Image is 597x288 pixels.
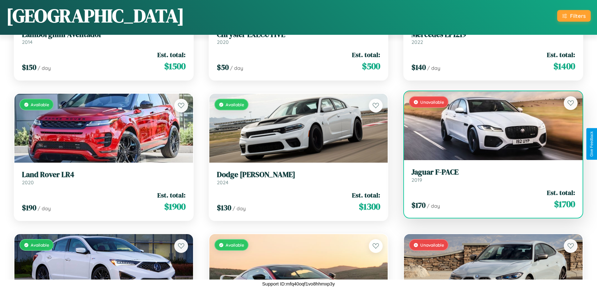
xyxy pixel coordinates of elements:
[217,170,380,186] a: Dodge [PERSON_NAME]2024
[22,30,186,39] h3: Lamborghini Aventador
[411,62,426,72] span: $ 140
[217,30,380,39] h3: Chrysler EXECUTIVE
[352,50,380,59] span: Est. total:
[217,179,228,186] span: 2024
[411,177,422,183] span: 2019
[38,65,51,71] span: / day
[157,191,186,200] span: Est. total:
[164,60,186,72] span: $ 1500
[411,30,575,45] a: Mercedes LP12192022
[411,168,575,183] a: Jaguar F-PACE2019
[411,30,575,39] h3: Mercedes LP1219
[411,39,423,45] span: 2022
[557,10,591,22] button: Filters
[157,50,186,59] span: Est. total:
[427,65,440,71] span: / day
[230,65,243,71] span: / day
[262,280,335,288] p: Support ID: mfq40oqf1vo8hhmxp3y
[22,202,36,213] span: $ 190
[411,168,575,177] h3: Jaguar F-PACE
[31,102,49,107] span: Available
[570,13,586,19] div: Filters
[589,131,594,157] div: Give Feedback
[164,200,186,213] span: $ 1900
[420,99,444,105] span: Unavailable
[217,202,231,213] span: $ 130
[553,60,575,72] span: $ 1400
[217,30,380,45] a: Chrysler EXECUTIVE2020
[420,242,444,248] span: Unavailable
[22,39,33,45] span: 2014
[411,200,426,210] span: $ 170
[22,170,186,179] h3: Land Rover LR4
[554,198,575,210] span: $ 1700
[226,242,244,248] span: Available
[6,3,184,29] h1: [GEOGRAPHIC_DATA]
[22,179,34,186] span: 2020
[352,191,380,200] span: Est. total:
[226,102,244,107] span: Available
[547,188,575,197] span: Est. total:
[217,39,229,45] span: 2020
[362,60,380,72] span: $ 500
[217,62,229,72] span: $ 50
[22,170,186,186] a: Land Rover LR42020
[22,30,186,45] a: Lamborghini Aventador2014
[359,200,380,213] span: $ 1300
[233,205,246,212] span: / day
[31,242,49,248] span: Available
[547,50,575,59] span: Est. total:
[427,203,440,209] span: / day
[217,170,380,179] h3: Dodge [PERSON_NAME]
[22,62,36,72] span: $ 150
[38,205,51,212] span: / day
